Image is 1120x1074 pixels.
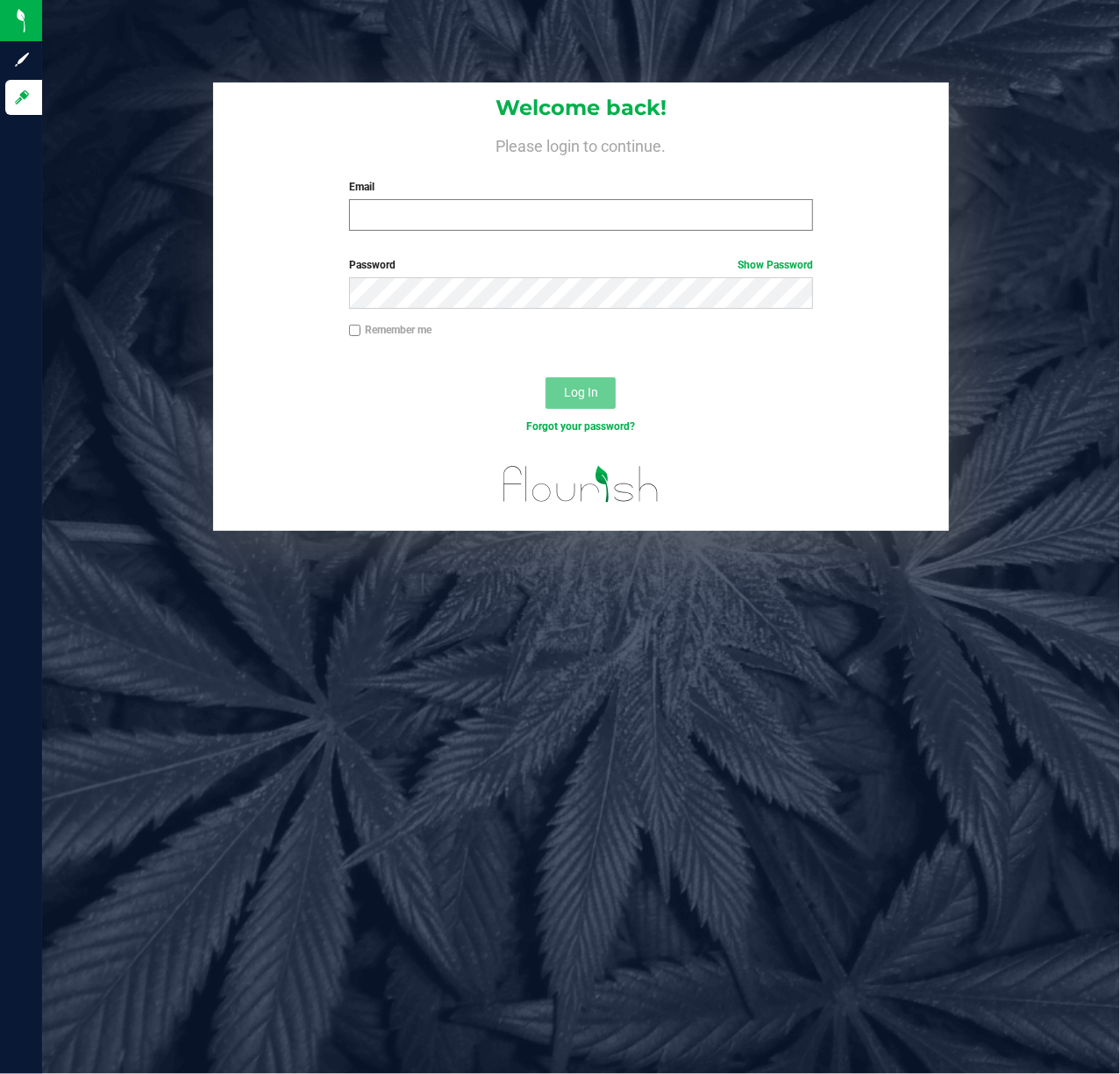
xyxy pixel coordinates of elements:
[546,377,616,409] button: Log In
[213,133,949,154] h4: Please login to continue.
[13,89,31,106] inline-svg: Log in
[349,322,432,338] label: Remember me
[349,179,814,195] label: Email
[738,259,813,271] a: Show Password
[564,385,598,399] span: Log In
[13,51,31,68] inline-svg: Sign up
[526,420,635,433] a: Forgot your password?
[489,453,674,516] img: flourish_logo.svg
[349,259,396,271] span: Password
[349,325,361,337] input: Remember me
[213,97,949,119] h1: Welcome back!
